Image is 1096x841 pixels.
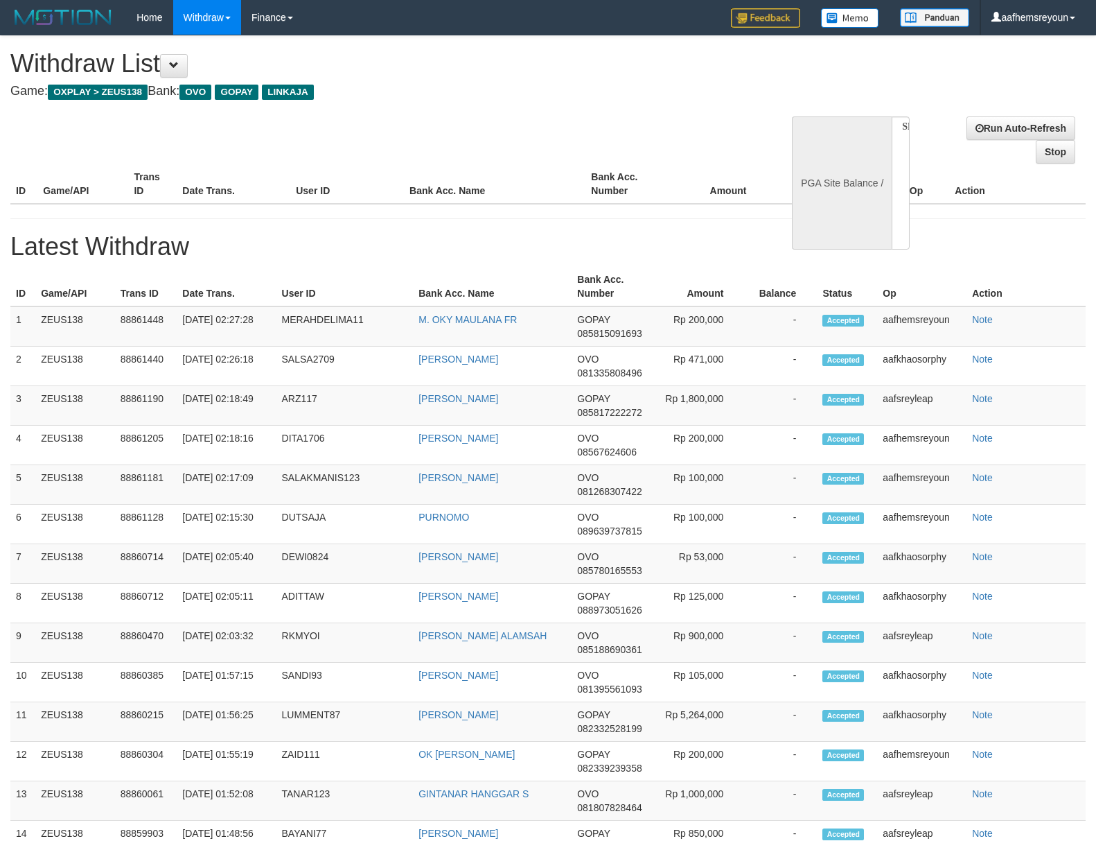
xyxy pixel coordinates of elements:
td: 88861205 [115,426,177,465]
a: Note [972,828,993,839]
a: M. OKY MAULANA FR [418,314,517,325]
th: Date Trans. [177,267,276,306]
a: Run Auto-Refresh [966,116,1075,140]
span: Accepted [822,473,864,485]
td: aafsreyleap [877,781,966,821]
span: OVO [179,85,211,100]
span: 085815091693 [577,328,642,339]
td: 13 [10,781,35,821]
span: Accepted [822,710,864,722]
td: [DATE] 02:15:30 [177,505,276,544]
a: Note [972,788,993,799]
td: Rp 1,000,000 [659,781,745,821]
td: 1 [10,306,35,347]
span: OVO [577,670,599,681]
div: PGA Site Balance / [792,116,892,250]
a: [PERSON_NAME] [418,472,498,483]
th: Trans ID [115,267,177,306]
span: GOPAY [577,393,610,404]
th: ID [10,164,37,204]
td: 88860061 [115,781,177,821]
td: Rp 53,000 [659,544,745,584]
td: Rp 200,000 [659,742,745,781]
td: 88860385 [115,663,177,702]
th: Op [877,267,966,306]
img: panduan.png [900,8,969,27]
span: 085780165553 [577,565,642,576]
td: [DATE] 02:26:18 [177,347,276,386]
td: 6 [10,505,35,544]
td: Rp 471,000 [659,347,745,386]
a: [PERSON_NAME] [418,591,498,602]
span: 085817222272 [577,407,642,418]
th: Action [949,164,1086,204]
th: Bank Acc. Number [572,267,658,306]
a: Note [972,670,993,681]
td: 3 [10,386,35,426]
td: Rp 900,000 [659,623,745,663]
span: Accepted [822,829,864,840]
td: [DATE] 02:05:11 [177,584,276,623]
td: 4 [10,426,35,465]
span: Accepted [822,354,864,366]
h1: Latest Withdraw [10,233,1086,261]
th: Game/API [35,267,115,306]
td: aafsreyleap [877,623,966,663]
img: Button%20Memo.svg [821,8,879,28]
span: Accepted [822,591,864,603]
a: [PERSON_NAME] [418,670,498,681]
td: 88860470 [115,623,177,663]
td: aafhemsreyoun [877,306,966,347]
td: Rp 100,000 [659,465,745,505]
a: Note [972,472,993,483]
td: ZEUS138 [35,426,115,465]
td: Rp 125,000 [659,584,745,623]
span: 08567624606 [577,446,637,458]
span: 085188690361 [577,644,642,655]
span: Accepted [822,433,864,445]
td: - [744,306,817,347]
td: DITA1706 [276,426,414,465]
td: [DATE] 02:05:40 [177,544,276,584]
span: GOPAY [215,85,258,100]
span: LINKAJA [262,85,314,100]
td: aafkhaosorphy [877,544,966,584]
span: OVO [577,630,599,641]
td: 10 [10,663,35,702]
td: [DATE] 02:18:16 [177,426,276,465]
span: OVO [577,433,599,444]
th: Bank Acc. Name [413,267,572,306]
th: User ID [276,267,414,306]
th: Bank Acc. Name [404,164,585,204]
a: Note [972,630,993,641]
td: ZEUS138 [35,663,115,702]
td: 88861448 [115,306,177,347]
td: 8 [10,584,35,623]
span: Accepted [822,749,864,761]
td: LUMMENT87 [276,702,414,742]
td: ZAID111 [276,742,414,781]
td: - [744,702,817,742]
td: ZEUS138 [35,505,115,544]
td: - [744,426,817,465]
a: [PERSON_NAME] [418,709,498,720]
h4: Game: Bank: [10,85,717,98]
span: 088973051626 [577,605,642,616]
th: Status [817,267,877,306]
a: Note [972,551,993,562]
td: aafkhaosorphy [877,702,966,742]
span: Accepted [822,789,864,801]
th: Game/API [37,164,128,204]
td: Rp 105,000 [659,663,745,702]
td: aafhemsreyoun [877,465,966,505]
td: 88860714 [115,544,177,584]
td: [DATE] 02:03:32 [177,623,276,663]
span: 081335808496 [577,367,642,379]
td: ZEUS138 [35,386,115,426]
h1: Withdraw List [10,50,717,78]
span: GOPAY [577,591,610,602]
th: User ID [290,164,404,204]
td: ADITTAW [276,584,414,623]
img: Feedback.jpg [731,8,800,28]
span: GOPAY [577,828,610,839]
